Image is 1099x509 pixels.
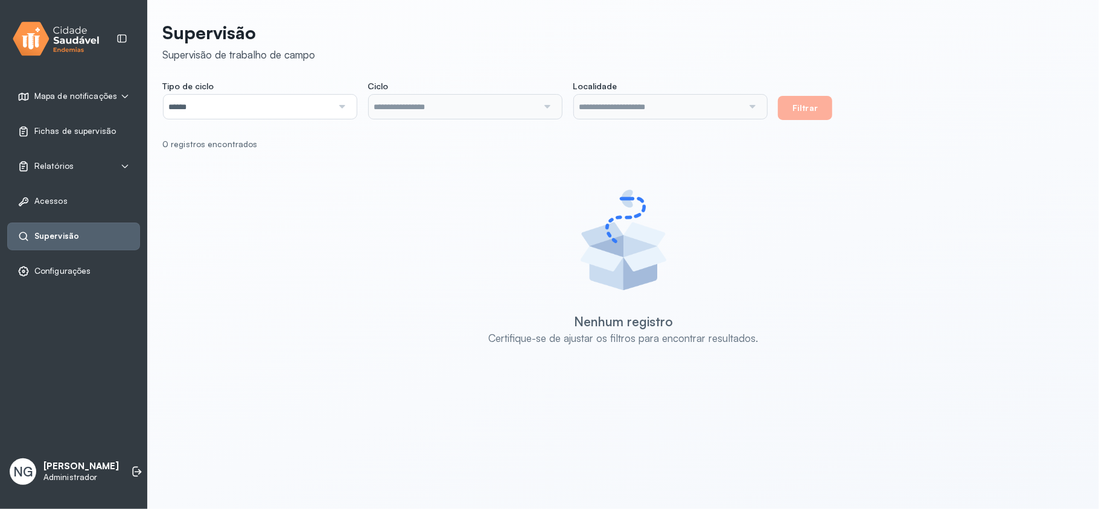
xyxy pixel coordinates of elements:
span: Localidade [573,81,617,92]
span: NG [13,464,33,479]
img: logo.svg [13,19,100,58]
button: Filtrar [778,96,832,120]
div: Certifique-se de ajustar os filtros para encontrar resultados. [489,332,759,344]
span: Acessos [34,196,68,206]
div: Nenhum registro [574,314,673,329]
span: Supervisão [34,231,79,241]
div: Supervisão de trabalho de campo [162,48,315,61]
span: Relatórios [34,161,74,171]
span: Ciclo [368,81,388,92]
p: [PERSON_NAME] [43,461,119,472]
span: Configurações [34,266,91,276]
a: Fichas de supervisão [18,125,130,138]
span: Tipo de ciclo [162,81,214,92]
div: 0 registros encontrados [162,139,1075,150]
img: Imagem de Empty State [569,186,678,294]
a: Acessos [18,195,130,207]
p: Supervisão [162,22,315,43]
a: Supervisão [18,230,130,242]
a: Configurações [18,265,130,277]
span: Fichas de supervisão [34,126,116,136]
p: Administrador [43,472,119,482]
span: Mapa de notificações [34,91,117,101]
